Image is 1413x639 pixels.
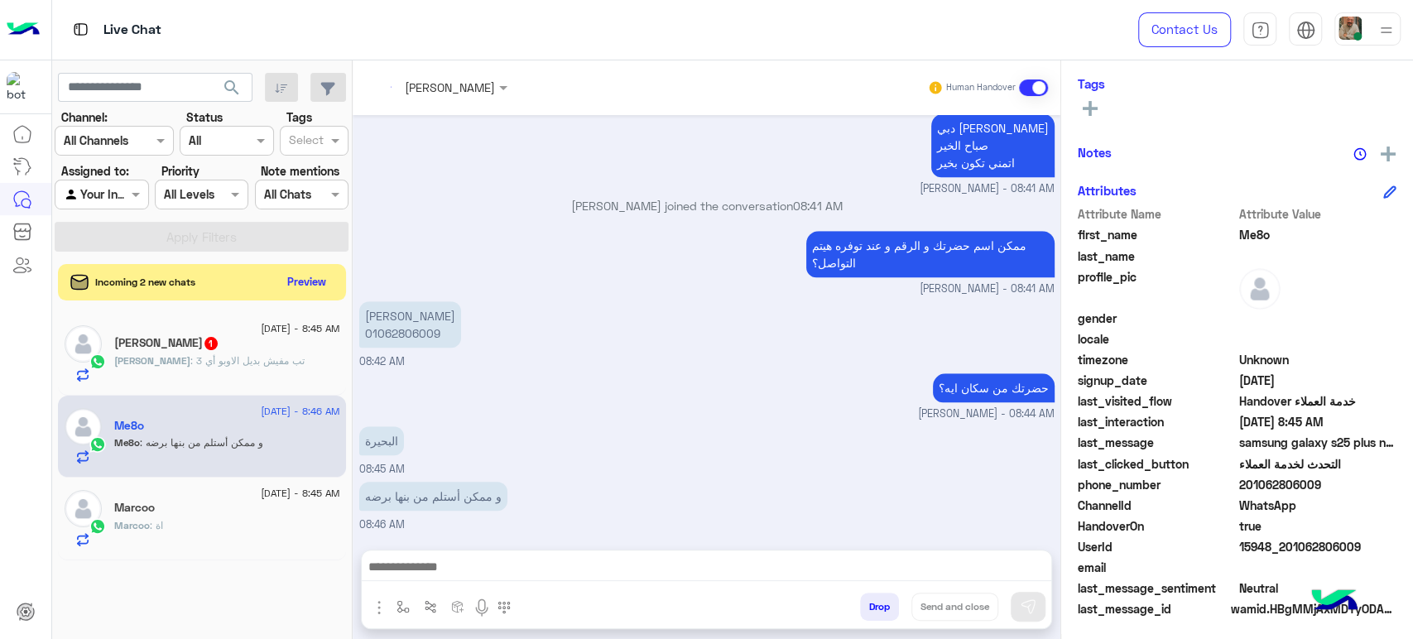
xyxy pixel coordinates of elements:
span: wamid.HBgMMjAxMDYyODA2MDA5FQIAEhgWM0VCMEQwNzBDQ0RBMzM4RkIyQTQ0MQA= [1231,600,1396,617]
div: Select [286,131,324,152]
button: create order [445,593,472,620]
p: 23/8/2025, 8:41 AM [931,113,1055,177]
span: last_message_sentiment [1078,579,1236,597]
img: create order [451,600,464,613]
span: 1 [204,337,218,350]
span: 2025-08-23T05:45:31.8261806Z [1239,413,1397,430]
span: true [1239,517,1397,535]
span: last_interaction [1078,413,1236,430]
span: last_name [1078,247,1236,265]
span: [PERSON_NAME] - 08:41 AM [920,281,1055,297]
span: null [1239,310,1397,327]
a: Contact Us [1138,12,1231,47]
h6: Tags [1078,76,1396,91]
p: 23/8/2025, 8:45 AM [359,426,404,455]
span: و ممكن أستلم من بنها برضه [140,436,263,449]
p: 23/8/2025, 8:41 AM [806,231,1055,277]
img: WhatsApp [89,436,106,453]
img: 1403182699927242 [7,72,36,102]
span: Me8o [114,436,140,449]
span: Me8o [1239,226,1397,243]
span: samsung galaxy s25 plus navy عند الشراء يتم الرد بانه غير متوفر هل سيتم توفيره قريبا او اذا كان م... [1239,434,1397,451]
span: locale [1078,330,1236,348]
p: 23/8/2025, 8:44 AM [933,373,1055,402]
img: defaultAdmin.png [1239,268,1281,310]
span: profile_pic [1078,268,1236,306]
img: tab [1251,21,1270,40]
span: التحدث لخدمة العملاء [1239,455,1397,473]
span: Incoming 2 new chats [95,275,195,290]
span: تب مفيش بديل الاوبو أي 3 [190,354,305,367]
img: tab [1296,21,1315,40]
img: Trigger scenario [424,600,437,613]
span: [DATE] - 8:46 AM [261,404,339,419]
img: make a call [497,601,511,614]
span: Unknown [1239,351,1397,368]
span: timezone [1078,351,1236,368]
p: 23/8/2025, 8:42 AM [359,301,461,348]
img: select flow [397,600,410,613]
span: null [1239,330,1397,348]
span: 08:46 AM [359,518,405,531]
button: Drop [860,593,899,621]
span: Handover خدمة العملاء [1239,392,1397,410]
span: first_name [1078,226,1236,243]
span: 15948_201062806009 [1239,538,1397,555]
span: signup_date [1078,372,1236,389]
span: [PERSON_NAME] [114,354,190,367]
img: WhatsApp [89,518,106,535]
span: [PERSON_NAME] - 08:41 AM [920,181,1055,197]
img: hulul-logo.png [1305,573,1363,631]
h5: Me8o [114,419,144,433]
p: [PERSON_NAME] joined the conversation [359,197,1055,214]
span: last_message_id [1078,600,1228,617]
img: notes [1353,147,1367,161]
span: [PERSON_NAME] - 08:44 AM [918,406,1055,422]
h6: Notes [1078,145,1112,160]
h6: Attributes [1078,183,1137,198]
p: 23/8/2025, 8:46 AM [359,482,507,511]
span: last_visited_flow [1078,392,1236,410]
span: gender [1078,310,1236,327]
span: 08:42 AM [359,355,405,368]
span: 201062806009 [1239,476,1397,493]
span: HandoverOn [1078,517,1236,535]
span: last_message [1078,434,1236,451]
img: defaultAdmin.png [65,408,102,445]
img: WhatsApp [89,353,106,370]
span: [DATE] - 8:45 AM [261,321,339,336]
label: Note mentions [261,162,339,180]
span: 08:41 AM [793,199,843,213]
button: search [212,73,252,108]
h5: Marcoo [114,501,155,515]
img: defaultAdmin.png [65,325,102,363]
span: 2 [1239,497,1397,514]
button: Trigger scenario [417,593,445,620]
span: 0 [1239,579,1397,597]
span: 2025-08-23T05:22:19.703Z [1239,372,1397,389]
button: select flow [390,593,417,620]
img: defaultAdmin.png [65,490,102,527]
small: Human Handover [946,81,1016,94]
button: Preview [281,270,334,294]
img: send voice note [472,598,492,617]
span: ChannelId [1078,497,1236,514]
button: Apply Filters [55,222,348,252]
p: Live Chat [103,19,161,41]
a: tab [1243,12,1276,47]
span: email [1078,559,1236,576]
img: send message [1020,598,1036,615]
span: null [1239,559,1397,576]
span: search [222,78,242,98]
img: add [1381,147,1396,161]
span: phone_number [1078,476,1236,493]
label: Status [186,108,223,126]
span: 08:45 AM [359,463,405,475]
img: Logo [7,12,40,47]
img: userImage [1339,17,1362,40]
img: profile [1376,20,1396,41]
span: Marcoo [114,519,150,531]
span: Attribute Name [1078,205,1236,223]
span: UserId [1078,538,1236,555]
label: Tags [286,108,312,126]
